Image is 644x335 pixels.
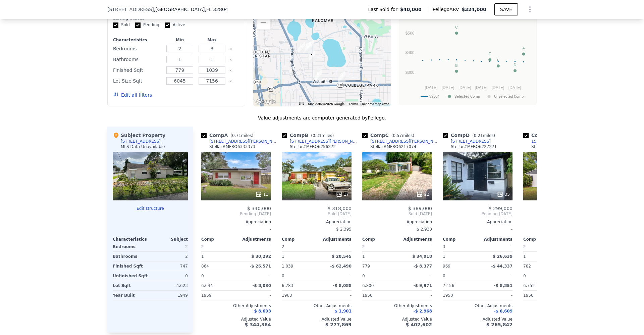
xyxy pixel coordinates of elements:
[362,132,417,139] div: Comp C
[113,22,130,28] label: Sold
[228,133,256,138] span: ( miles)
[443,244,445,249] span: 3
[523,139,570,144] a: 1523 Silver Star Rd
[282,132,336,139] div: Comp B
[152,242,188,251] div: 2
[201,291,235,300] div: 1959
[362,274,365,278] span: 0
[325,322,352,327] span: $ 277,869
[408,206,432,211] span: $ 389,000
[492,85,504,90] text: [DATE]
[362,252,396,261] div: 1
[451,144,497,149] div: Stellar # MFRO6227271
[282,317,352,322] div: Adjusted Value
[489,52,491,56] text: E
[107,6,154,13] span: [STREET_ADDRESS]
[113,92,152,98] button: Edit all filters
[522,46,525,50] text: A
[479,291,513,300] div: -
[318,242,352,251] div: -
[150,237,188,242] div: Subject
[443,303,513,308] div: Other Adjustments
[459,85,471,90] text: [DATE]
[362,102,389,106] a: Report a map error
[113,37,162,43] div: Characteristics
[113,261,149,271] div: Finished Sqft
[237,242,271,251] div: -
[531,139,570,144] div: 1523 Silver Star Rd
[523,225,593,234] div: -
[229,69,232,72] button: Clear
[370,139,440,144] div: [STREET_ADDRESS][PERSON_NAME]
[201,244,204,249] span: 2
[336,227,352,232] span: $ 2,395
[298,42,305,53] div: 1639 Silver Star Rd
[113,22,118,28] input: Sold
[237,271,271,281] div: -
[475,85,487,90] text: [DATE]
[403,19,532,103] div: A chart.
[299,102,304,105] button: Keyboard shortcuts
[201,237,236,242] div: Comp
[152,271,188,281] div: 0
[497,191,510,198] div: 35
[362,219,432,225] div: Appreciation
[282,252,315,261] div: 1
[486,322,513,327] span: $ 265,842
[255,98,277,106] a: Open this area in Google Maps (opens a new window)
[397,237,432,242] div: Adjustments
[455,63,458,67] text: B
[282,274,284,278] span: 0
[523,303,593,308] div: Other Adjustments
[282,303,352,308] div: Other Adjustments
[330,264,352,269] span: -$ 62,490
[362,211,432,217] span: Sold [DATE]
[229,80,232,83] button: Clear
[113,281,149,290] div: Lot Sqft
[307,40,314,52] div: 1615 Crestwood Dr
[201,252,235,261] div: 1
[523,264,531,269] span: 782
[282,139,360,144] a: [STREET_ADDRESS][PERSON_NAME]
[508,85,521,90] text: [DATE]
[362,244,365,249] span: 2
[152,252,188,261] div: 2
[336,191,349,198] div: 17
[247,206,271,211] span: $ 340,000
[209,139,279,144] div: [STREET_ADDRESS][PERSON_NAME]
[318,271,352,281] div: -
[474,133,483,138] span: 0.21
[491,264,513,269] span: -$ 44,337
[232,133,241,138] span: 0.71
[443,264,450,269] span: 969
[113,242,149,251] div: Bedrooms
[335,309,352,314] span: $ 1,901
[425,85,437,90] text: [DATE]
[332,254,352,259] span: $ 28,545
[523,283,535,288] span: 6,752
[523,252,557,261] div: 1
[462,7,486,12] span: $324,000
[523,317,593,322] div: Adjusted Value
[254,309,271,314] span: $ 8,693
[328,206,352,211] span: $ 318,000
[290,144,336,149] div: Stellar # MFRO6256272
[455,25,458,29] text: C
[494,283,513,288] span: -$ 8,851
[236,237,271,242] div: Adjustments
[113,271,149,281] div: Unfinished Sqft
[443,317,513,322] div: Adjusted Value
[282,237,317,242] div: Comp
[414,264,432,269] span: -$ 8,377
[282,211,352,217] span: Sold [DATE]
[282,264,293,269] span: 1,039
[255,98,277,106] img: Google
[197,37,227,43] div: Max
[523,3,537,16] button: Show Options
[308,51,315,62] div: 2700 N Rio Grande Ave
[209,144,255,149] div: Stellar # MFRO6333373
[443,225,513,234] div: -
[362,264,370,269] span: 779
[250,264,271,269] span: -$ 26,571
[389,133,417,138] span: ( miles)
